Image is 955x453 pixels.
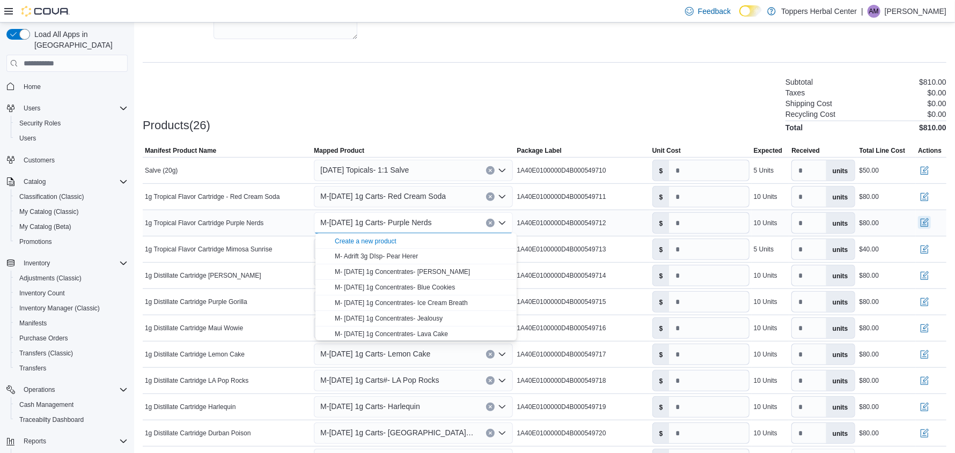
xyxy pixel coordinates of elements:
div: 10 Units [754,429,777,437]
span: My Catalog (Classic) [19,207,79,216]
span: Home [24,83,41,91]
h4: $810.00 [919,123,946,132]
label: units [826,370,855,391]
span: 1g Distillate Cartridge [PERSON_NAME] [145,271,261,280]
label: units [826,160,855,181]
div: 10 Units [754,324,777,332]
span: Users [19,134,36,143]
span: Cash Management [15,398,128,411]
span: My Catalog (Beta) [15,220,128,233]
span: 1A40E0100000D4B000549710 [517,166,606,175]
button: M- Sunday 1g Concentrates- Blue Cookies [315,280,516,295]
span: M- [DATE] 1g Concentrates- Blue Cookies [335,284,455,291]
div: 5 Units [754,245,774,254]
a: Feedback [681,1,735,22]
h3: Products(26) [143,119,210,132]
a: Home [19,80,45,93]
button: Purchase Orders [11,331,132,346]
p: $0.00 [928,99,946,108]
button: Customers [2,152,132,168]
button: Inventory [2,256,132,271]
span: Transfers (Classic) [19,349,73,358]
a: Inventory Manager (Classic) [15,302,104,315]
div: 5 Units [754,166,774,175]
span: Operations [19,383,128,396]
div: $80.00 [859,429,879,437]
span: 1A40E0100000D4B000549712 [517,219,606,227]
a: Adjustments (Classic) [15,272,86,285]
button: Inventory [19,257,54,270]
button: Transfers [11,361,132,376]
span: Received [791,146,820,155]
label: $ [653,423,670,443]
button: Open list of options [498,429,506,437]
span: My Catalog (Beta) [19,222,71,231]
span: Purchase Orders [15,332,128,345]
div: $80.00 [859,324,879,332]
span: 1A40E0100000D4B000549715 [517,298,606,306]
span: Adjustments (Classic) [15,272,128,285]
button: Clear input [486,403,495,411]
span: M-[DATE] 1g Carts- Harlequin [320,400,420,413]
span: Manifests [15,317,128,330]
span: Salve (20g) [145,166,178,175]
h6: Recycling Cost [785,110,835,118]
div: 10 Units [754,376,777,385]
span: Inventory Manager (Classic) [15,302,128,315]
div: $80.00 [859,271,879,280]
label: $ [653,213,670,233]
div: Create a new product [335,237,396,246]
h4: Total [785,123,803,132]
a: Customers [19,154,59,167]
div: $50.00 [859,166,879,175]
span: Transfers (Classic) [15,347,128,360]
button: Clear input [486,166,495,175]
button: Inventory Manager (Classic) [11,301,132,316]
label: units [826,239,855,259]
span: 1g Tropical Flavor Cartridge Mimosa Sunrise [145,245,272,254]
button: Clear input [486,192,495,201]
a: Manifests [15,317,51,330]
label: units [826,318,855,338]
span: M- [DATE] 1g Concentrates- Ice Cream Breath [335,299,468,307]
label: units [826,187,855,207]
div: 10 Units [754,403,777,411]
span: 1A40E0100000D4B000549717 [517,350,606,359]
button: Reports [19,435,50,448]
label: units [826,423,855,443]
label: $ [653,160,670,181]
button: Promotions [11,234,132,249]
label: $ [653,187,670,207]
a: Classification (Classic) [15,190,89,203]
button: Clear input [486,350,495,359]
label: $ [653,344,670,365]
button: My Catalog (Classic) [11,204,132,219]
span: Security Roles [19,119,61,128]
button: Open list of options [498,166,506,175]
label: $ [653,318,670,338]
a: My Catalog (Beta) [15,220,76,233]
button: Open list of options [498,376,506,385]
button: M- Sunday 1g Concentrates- Jealousy [315,311,516,326]
label: $ [653,265,670,286]
span: Manifests [19,319,47,328]
span: Load All Apps in [GEOGRAPHIC_DATA] [30,29,128,50]
span: 1A40E0100000D4B000549720 [517,429,606,437]
span: Users [19,102,128,115]
button: Open list of options [498,192,506,201]
button: Catalog [19,175,50,188]
span: 1g Distillate Cartridge Harlequin [145,403,236,411]
button: Clear input [486,429,495,437]
label: units [826,213,855,233]
input: Dark Mode [739,5,762,17]
button: M- Sunday 1g Concentrates- Ice Cream Breath [315,295,516,311]
button: Close list of options [498,219,506,227]
a: Transfers [15,362,50,375]
span: Inventory Manager (Classic) [19,304,100,313]
span: M-[DATE] 1g Carts#- LA Pop Rocks [320,374,439,387]
span: Catalog [19,175,128,188]
span: 1g Tropical Flavor Cartridge Purple Nerds [145,219,263,227]
span: Manifest Product Name [145,146,216,155]
button: Catalog [2,174,132,189]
